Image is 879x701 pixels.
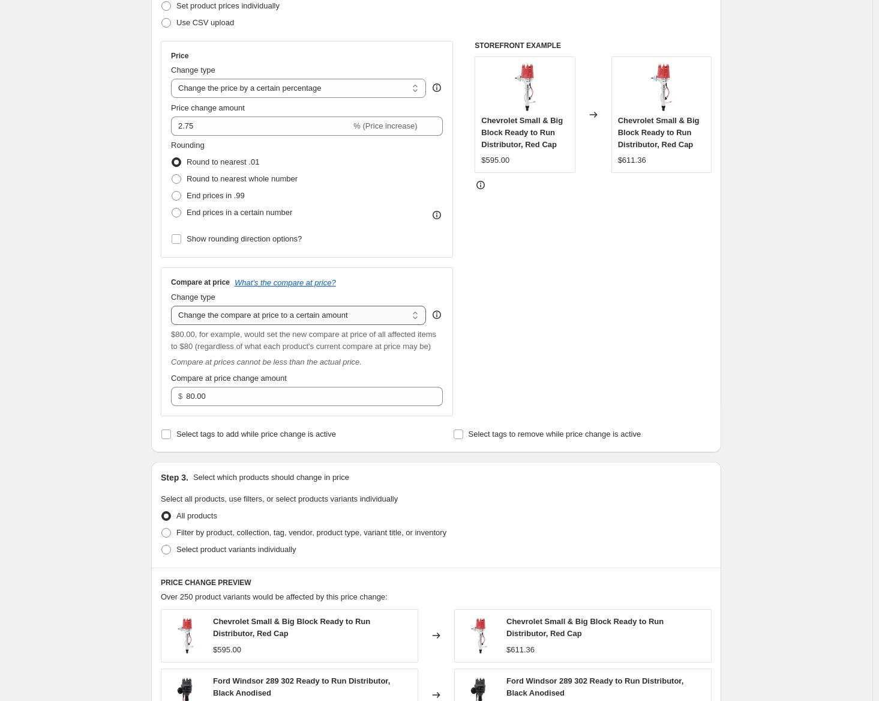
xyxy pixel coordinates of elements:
[618,154,646,166] div: $611.36
[176,511,217,520] span: All products
[469,429,641,439] span: Select tags to remove while price change is active
[481,116,563,149] span: Chevrolet Small & Big Block Ready to Run Distributor, Red Cap
[176,18,234,27] span: Use CSV upload
[506,676,683,697] span: Ford Windsor 289 302 Ready to Run Distributor, Black Anodised
[171,141,205,150] span: Rounding
[193,472,349,484] p: Select which products should change in price
[161,578,712,587] h6: PRICE CHANGE PREVIEW
[178,392,182,401] span: $
[213,676,390,697] span: Ford Windsor 289 302 Ready to Run Distributor, Black Anodised
[167,618,203,654] img: s-l960_80x.webp
[171,117,351,136] input: -15
[171,278,230,287] h3: Compare at price
[176,1,280,10] span: Set product prices individually
[213,644,241,656] div: $595.00
[171,103,245,112] span: Price change amount
[506,644,535,656] div: $611.36
[171,374,287,383] span: Compare at price change amount
[501,63,549,111] img: s-l960_80x.webp
[187,208,292,217] span: End prices in a certain number
[186,387,424,406] input: 80.00
[161,592,388,601] span: Over 250 product variants would be affected by this price change:
[475,41,712,50] h6: STOREFRONT EXAMPLE
[506,617,664,638] span: Chevrolet Small & Big Block Ready to Run Distributor, Red Cap
[235,278,336,287] button: What's the compare at price?
[176,429,336,439] span: Select tags to add while price change is active
[187,234,302,243] span: Show rounding direction options?
[481,154,509,166] div: $595.00
[161,494,398,503] span: Select all products, use filters, or select products variants individually
[171,65,215,74] span: Change type
[187,157,259,166] span: Round to nearest .01
[353,121,417,130] span: % (Price increase)
[171,51,188,61] h3: Price
[637,63,685,111] img: s-l960_80x.webp
[213,617,370,638] span: Chevrolet Small & Big Block Ready to Run Distributor, Red Cap
[176,528,446,537] span: Filter by product, collection, tag, vendor, product type, variant title, or inventory
[431,82,443,94] div: help
[176,545,296,554] span: Select product variants individually
[187,191,245,200] span: End prices in .99
[161,472,188,484] h2: Step 3.
[171,357,362,366] i: Compare at prices cannot be less than the actual price.
[171,293,215,302] span: Change type
[461,618,497,654] img: s-l960_80x.webp
[187,174,298,183] span: Round to nearest whole number
[171,330,436,351] span: $80.00, for example, would set the new compare at price of all affected items to $80 (regardless ...
[431,309,443,321] div: help
[618,116,700,149] span: Chevrolet Small & Big Block Ready to Run Distributor, Red Cap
